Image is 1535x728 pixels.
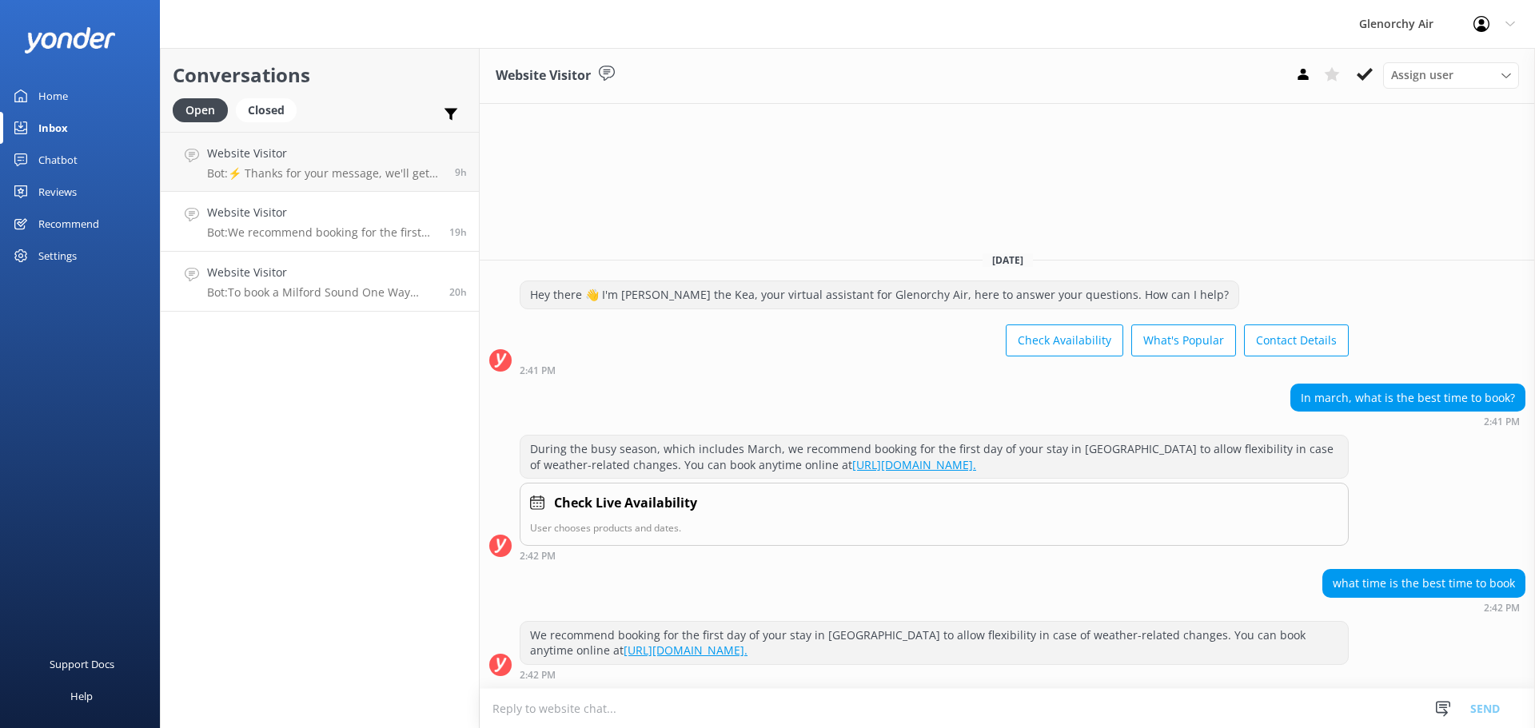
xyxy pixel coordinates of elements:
a: [URL][DOMAIN_NAME]. [852,457,976,472]
div: Help [70,680,93,712]
div: Sep 09 2025 02:41pm (UTC +12:00) Pacific/Auckland [520,364,1349,376]
div: Sep 09 2025 02:41pm (UTC +12:00) Pacific/Auckland [1290,416,1525,427]
span: Sep 09 2025 02:42pm (UTC +12:00) Pacific/Auckland [449,225,467,239]
a: Website VisitorBot:We recommend booking for the first day of your stay in [GEOGRAPHIC_DATA] to al... [161,192,479,252]
a: Website VisitorBot:⚡ Thanks for your message, we'll get back to you as soon as we can. You're als... [161,132,479,192]
h4: Website Visitor [207,204,437,221]
strong: 2:42 PM [1484,603,1520,613]
div: Inbox [38,112,68,144]
div: what time is the best time to book [1323,570,1525,597]
strong: 2:42 PM [520,551,556,561]
div: Sep 09 2025 02:42pm (UTC +12:00) Pacific/Auckland [520,550,1349,561]
div: Chatbot [38,144,78,176]
span: Assign user [1391,66,1453,84]
button: Check Availability [1006,324,1123,356]
span: Sep 10 2025 12:22am (UTC +12:00) Pacific/Auckland [455,165,467,179]
div: Reviews [38,176,77,208]
div: Sep 09 2025 02:42pm (UTC +12:00) Pacific/Auckland [1322,602,1525,613]
h2: Conversations [173,60,467,90]
div: We recommend booking for the first day of your stay in [GEOGRAPHIC_DATA] to allow flexibility in ... [520,622,1348,664]
button: Contact Details [1244,324,1349,356]
a: Closed [236,101,305,118]
div: Assign User [1383,62,1519,88]
p: Bot: To book a Milford Sound One Way Flight, please fill out the form at [URL][DOMAIN_NAME] and t... [207,285,437,300]
div: Sep 09 2025 02:42pm (UTC +12:00) Pacific/Auckland [520,669,1349,680]
div: In march, what is the best time to book? [1291,384,1525,412]
span: [DATE] [983,253,1033,267]
h4: Website Visitor [207,145,443,162]
div: Recommend [38,208,99,240]
h3: Website Visitor [496,66,591,86]
strong: 2:41 PM [1484,417,1520,427]
div: Home [38,80,68,112]
p: Bot: ⚡ Thanks for your message, we'll get back to you as soon as we can. You're also welcome to k... [207,166,443,181]
strong: 2:42 PM [520,670,556,680]
div: Settings [38,240,77,272]
span: Sep 09 2025 01:23pm (UTC +12:00) Pacific/Auckland [449,285,467,299]
h4: Check Live Availability [554,493,697,514]
button: What's Popular [1131,324,1236,356]
img: yonder-white-logo.png [24,27,116,54]
div: Support Docs [50,648,114,680]
div: Hey there 👋 I'm [PERSON_NAME] the Kea, your virtual assistant for Glenorchy Air, here to answer y... [520,281,1238,308]
a: [URL][DOMAIN_NAME]. [624,642,748,658]
strong: 2:41 PM [520,366,556,376]
p: Bot: We recommend booking for the first day of your stay in [GEOGRAPHIC_DATA] to allow flexibilit... [207,225,437,240]
div: Closed [236,98,297,122]
p: User chooses products and dates. [530,520,1338,535]
h4: Website Visitor [207,264,437,281]
div: Open [173,98,228,122]
a: Open [173,101,236,118]
a: Website VisitorBot:To book a Milford Sound One Way Flight, please fill out the form at [URL][DOMA... [161,252,479,312]
div: During the busy season, which includes March, we recommend booking for the first day of your stay... [520,436,1348,478]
